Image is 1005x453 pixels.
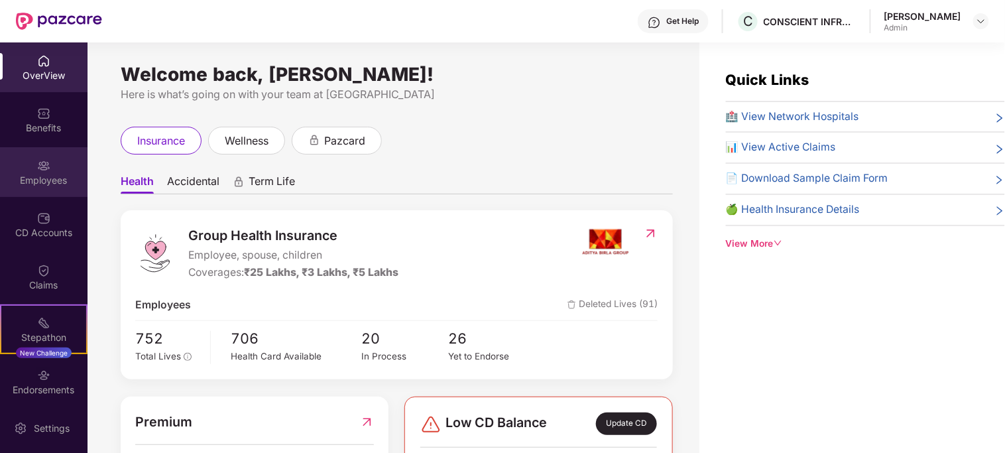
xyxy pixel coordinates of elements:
[233,176,245,188] div: animation
[16,348,72,358] div: New Challenge
[360,412,374,432] img: RedirectIcon
[764,15,857,28] div: CONSCIENT INFRASTRUCTURE PVT LTD
[137,133,185,149] span: insurance
[994,204,1005,218] span: right
[188,247,398,264] span: Employee, spouse, children
[37,54,50,68] img: svg+xml;base64,PHN2ZyBpZD0iSG9tZSIgeG1sbnM9Imh0dHA6Ly93d3cudzMub3JnLzIwMDAvc3ZnIiB3aWR0aD0iMjAiIG...
[135,297,191,314] span: Employees
[994,111,1005,125] span: right
[884,10,961,23] div: [PERSON_NAME]
[581,226,630,259] img: insurerIcon
[188,226,398,246] span: Group Health Insurance
[14,422,27,435] img: svg+xml;base64,PHN2ZyBpZD0iU2V0dGluZy0yMHgyMCIgeG1sbnM9Imh0dHA6Ly93d3cudzMub3JnLzIwMDAvc3ZnIiB3aW...
[774,239,783,248] span: down
[994,142,1005,156] span: right
[121,86,673,103] div: Here is what’s going on with your team at [GEOGRAPHIC_DATA]
[596,413,657,435] div: Update CD
[231,350,361,363] div: Health Card Available
[37,212,50,225] img: svg+xml;base64,PHN2ZyBpZD0iQ0RfQWNjb3VudHMiIGRhdGEtbmFtZT0iQ0QgQWNjb3VudHMiIHhtbG5zPSJodHRwOi8vd3...
[361,328,448,350] span: 20
[121,69,673,80] div: Welcome back, [PERSON_NAME]!
[884,23,961,33] div: Admin
[994,173,1005,187] span: right
[135,328,200,350] span: 752
[726,71,809,88] span: Quick Links
[135,412,192,432] span: Premium
[361,350,448,363] div: In Process
[30,422,74,435] div: Settings
[121,174,154,194] span: Health
[726,202,860,218] span: 🍏 Health Insurance Details
[976,16,986,27] img: svg+xml;base64,PHN2ZyBpZD0iRHJvcGRvd24tMzJ4MzIiIHhtbG5zPSJodHRwOi8vd3d3LnczLm9yZy8yMDAwL3N2ZyIgd2...
[448,350,535,363] div: Yet to Endorse
[666,16,699,27] div: Get Help
[225,133,268,149] span: wellness
[231,328,361,350] span: 706
[37,369,50,382] img: svg+xml;base64,PHN2ZyBpZD0iRW5kb3JzZW1lbnRzIiB4bWxucz0iaHR0cDovL3d3dy53My5vcmcvMjAwMC9zdmciIHdpZH...
[184,353,192,361] span: info-circle
[244,266,398,279] span: ₹25 Lakhs, ₹3 Lakhs, ₹5 Lakhs
[743,13,753,29] span: C
[167,174,219,194] span: Accidental
[135,233,175,273] img: logo
[726,170,888,187] span: 📄 Download Sample Claim Form
[726,109,859,125] span: 🏥 View Network Hospitals
[37,316,50,330] img: svg+xml;base64,PHN2ZyB4bWxucz0iaHR0cDovL3d3dy53My5vcmcvMjAwMC9zdmciIHdpZHRoPSIyMSIgaGVpZ2h0PSIyMC...
[188,265,398,281] div: Coverages:
[445,413,548,435] span: Low CD Balance
[567,297,658,314] span: Deleted Lives (91)
[37,107,50,120] img: svg+xml;base64,PHN2ZyBpZD0iQmVuZWZpdHMiIHhtbG5zPSJodHRwOi8vd3d3LnczLm9yZy8yMDAwL3N2ZyIgd2lkdGg9Ij...
[726,237,1005,251] div: View More
[420,414,442,435] img: svg+xml;base64,PHN2ZyBpZD0iRGFuZ2VyLTMyeDMyIiB4bWxucz0iaHR0cDovL3d3dy53My5vcmcvMjAwMC9zdmciIHdpZH...
[448,328,535,350] span: 26
[567,300,576,309] img: deleteIcon
[308,134,320,146] div: animation
[37,264,50,277] img: svg+xml;base64,PHN2ZyBpZD0iQ2xhaW0iIHhtbG5zPSJodHRwOi8vd3d3LnczLm9yZy8yMDAwL3N2ZyIgd2lkdGg9IjIwIi...
[16,13,102,30] img: New Pazcare Logo
[726,139,836,156] span: 📊 View Active Claims
[249,174,295,194] span: Term Life
[324,133,365,149] span: pazcard
[135,351,181,361] span: Total Lives
[648,16,661,29] img: svg+xml;base64,PHN2ZyBpZD0iSGVscC0zMngzMiIgeG1sbnM9Imh0dHA6Ly93d3cudzMub3JnLzIwMDAvc3ZnIiB3aWR0aD...
[37,159,50,172] img: svg+xml;base64,PHN2ZyBpZD0iRW1wbG95ZWVzIiB4bWxucz0iaHR0cDovL3d3dy53My5vcmcvMjAwMC9zdmciIHdpZHRoPS...
[644,227,658,240] img: RedirectIcon
[1,331,86,344] div: Stepathon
